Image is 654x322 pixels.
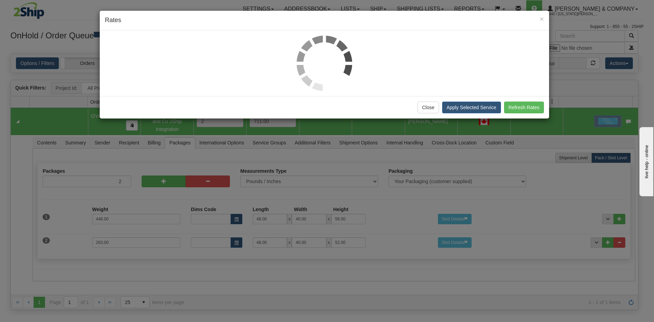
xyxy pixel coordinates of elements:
[638,126,653,196] iframe: chat widget
[504,102,544,113] button: Refresh Rates
[540,15,544,22] button: Close
[540,15,544,23] span: ×
[297,36,352,91] img: loader.gif
[418,102,439,113] button: Close
[442,102,501,113] button: Apply Selected Service
[105,16,544,25] h4: Rates
[5,6,64,11] div: live help - online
